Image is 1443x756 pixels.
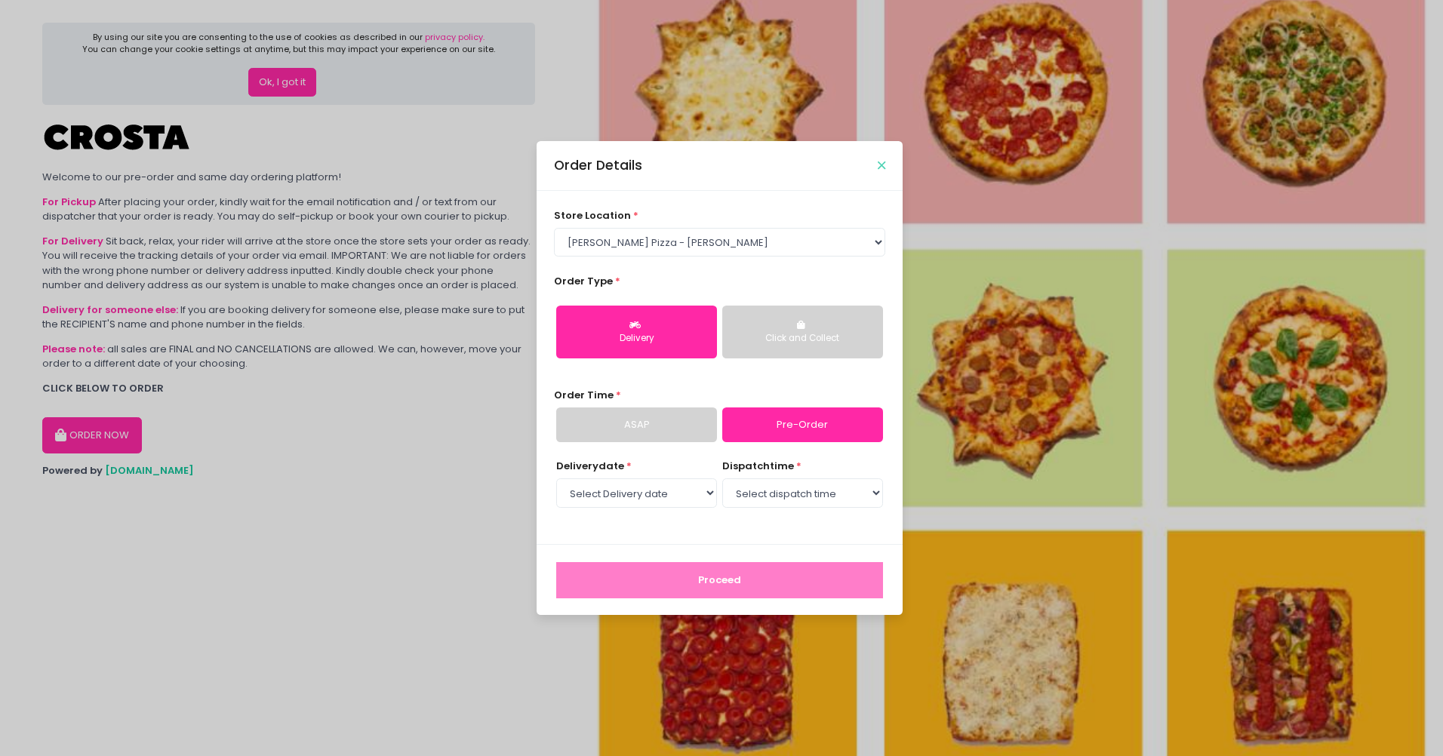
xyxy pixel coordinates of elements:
[722,459,794,473] span: dispatch time
[556,407,717,442] a: ASAP
[554,274,613,288] span: Order Type
[567,332,706,346] div: Delivery
[722,306,883,358] button: Click and Collect
[733,332,872,346] div: Click and Collect
[556,459,624,473] span: Delivery date
[722,407,883,442] a: Pre-Order
[878,161,885,169] button: Close
[556,306,717,358] button: Delivery
[556,562,883,598] button: Proceed
[554,155,642,175] div: Order Details
[554,208,631,223] span: store location
[554,388,614,402] span: Order Time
